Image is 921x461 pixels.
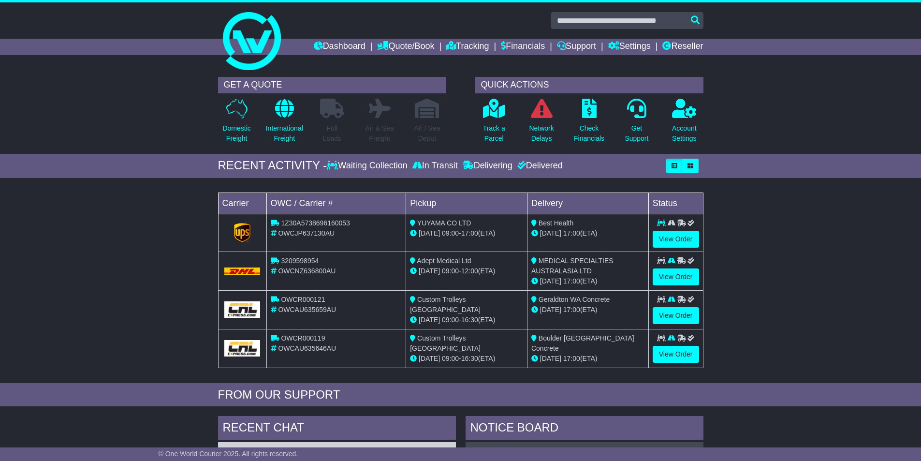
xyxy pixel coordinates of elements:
[527,193,648,214] td: Delivery
[159,450,298,458] span: © One World Courier 2025. All rights reserved.
[410,228,523,238] div: - (ETA)
[281,257,319,265] span: 3209598954
[218,159,327,173] div: RECENT ACTIVITY -
[281,219,350,227] span: 1Z30A5738696160053
[460,161,515,171] div: Delivering
[653,268,699,285] a: View Order
[224,301,261,318] img: GetCarrierServiceLogo
[540,306,561,313] span: [DATE]
[410,266,523,276] div: - (ETA)
[461,267,478,275] span: 12:00
[563,306,580,313] span: 17:00
[410,296,481,313] span: Custom Trolleys [GEOGRAPHIC_DATA]
[648,193,703,214] td: Status
[608,39,651,55] a: Settings
[446,39,489,55] a: Tracking
[417,219,471,227] span: YUYAMA CO LTD
[574,123,604,144] p: Check Financials
[461,355,478,362] span: 16:30
[531,334,634,352] span: Boulder [GEOGRAPHIC_DATA] Concrete
[531,257,614,275] span: MEDICAL SPECIALTIES AUSTRALASIA LTD
[624,98,649,149] a: GetSupport
[218,77,446,93] div: GET A QUOTE
[501,39,545,55] a: Financials
[410,334,481,352] span: Custom Trolleys [GEOGRAPHIC_DATA]
[320,123,344,144] p: Full Loads
[414,123,440,144] p: Air / Sea Depot
[419,355,440,362] span: [DATE]
[531,276,644,286] div: (ETA)
[419,316,440,324] span: [DATE]
[224,268,261,275] img: DHL.png
[461,229,478,237] span: 17:00
[222,98,251,149] a: DomesticFreight
[278,267,336,275] span: OWCNZ636800AU
[442,316,459,324] span: 09:00
[529,123,554,144] p: Network Delays
[531,305,644,315] div: (ETA)
[265,98,304,149] a: InternationalFreight
[442,267,459,275] span: 09:00
[653,307,699,324] a: View Order
[281,296,325,303] span: OWCR000121
[278,344,336,352] span: OWCAU635646AU
[461,316,478,324] span: 16:30
[266,193,406,214] td: OWC / Carrier #
[515,161,563,171] div: Delivered
[218,416,456,442] div: RECENT CHAT
[419,267,440,275] span: [DATE]
[531,228,644,238] div: (ETA)
[540,355,561,362] span: [DATE]
[557,39,596,55] a: Support
[234,223,250,242] img: GetCarrierServiceLogo
[417,257,471,265] span: Adept Medical Ltd
[653,231,699,248] a: View Order
[475,77,703,93] div: QUICK ACTIONS
[540,277,561,285] span: [DATE]
[483,123,505,144] p: Track a Parcel
[406,193,527,214] td: Pickup
[278,306,336,313] span: OWCAU635659AU
[482,98,506,149] a: Track aParcel
[563,355,580,362] span: 17:00
[539,219,573,227] span: Best Health
[563,229,580,237] span: 17:00
[466,416,703,442] div: NOTICE BOARD
[410,161,460,171] div: In Transit
[531,354,644,364] div: (ETA)
[281,334,325,342] span: OWCR000119
[222,123,250,144] p: Domestic Freight
[218,388,703,402] div: FROM OUR SUPPORT
[442,229,459,237] span: 09:00
[539,296,610,303] span: Geraldton WA Concrete
[653,346,699,363] a: View Order
[224,340,261,357] img: GetCarrierServiceLogo
[573,98,605,149] a: CheckFinancials
[410,315,523,325] div: - (ETA)
[563,277,580,285] span: 17:00
[672,98,697,149] a: AccountSettings
[410,354,523,364] div: - (ETA)
[377,39,434,55] a: Quote/Book
[528,98,554,149] a: NetworkDelays
[540,229,561,237] span: [DATE]
[218,193,266,214] td: Carrier
[327,161,409,171] div: Waiting Collection
[419,229,440,237] span: [DATE]
[365,123,394,144] p: Air & Sea Freight
[442,355,459,362] span: 09:00
[266,123,303,144] p: International Freight
[662,39,703,55] a: Reseller
[314,39,365,55] a: Dashboard
[278,229,335,237] span: OWCJP637130AU
[625,123,648,144] p: Get Support
[672,123,697,144] p: Account Settings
